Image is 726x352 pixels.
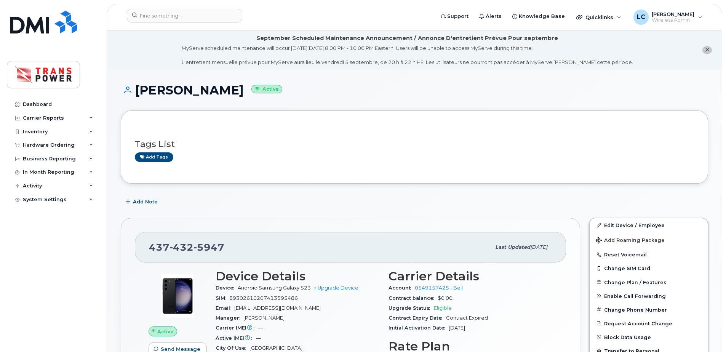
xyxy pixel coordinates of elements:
[216,315,243,321] span: Manager
[234,305,321,311] span: [EMAIL_ADDRESS][DOMAIN_NAME]
[438,295,453,301] span: $0.00
[121,195,164,209] button: Add Note
[389,325,449,331] span: Initial Activation Date
[238,285,311,291] span: Android Samsung Galaxy S23
[256,34,558,42] div: September Scheduled Maintenance Announcement / Annonce D'entretient Prévue Pour septembre
[216,335,256,341] span: Active IMEI
[216,285,238,291] span: Device
[590,275,708,289] button: Change Plan / Features
[590,317,708,330] button: Request Account Change
[530,244,547,250] span: [DATE]
[314,285,358,291] a: + Upgrade Device
[590,289,708,303] button: Enable Call Forwarding
[182,45,633,66] div: MyServe scheduled maintenance will occur [DATE][DATE] 8:00 PM - 10:00 PM Eastern. Users will be u...
[495,244,530,250] span: Last updated
[596,237,665,245] span: Add Roaming Package
[216,305,234,311] span: Email
[604,293,666,299] span: Enable Call Forwarding
[258,325,263,331] span: —
[243,315,285,321] span: [PERSON_NAME]
[251,85,282,94] small: Active
[155,273,200,319] img: image20231002-3703462-r49339.jpeg
[449,325,465,331] span: [DATE]
[434,305,452,311] span: Eligible
[389,305,434,311] span: Upgrade Status
[170,242,193,253] span: 432
[121,83,708,97] h1: [PERSON_NAME]
[590,218,708,232] a: Edit Device / Employee
[216,269,379,283] h3: Device Details
[389,315,446,321] span: Contract Expiry Date
[590,232,708,248] button: Add Roaming Package
[590,303,708,317] button: Change Phone Number
[702,46,712,54] button: close notification
[389,295,438,301] span: Contract balance
[389,269,552,283] h3: Carrier Details
[149,242,224,253] span: 437
[229,295,298,301] span: 89302610207413595486
[604,279,667,285] span: Change Plan / Features
[590,248,708,261] button: Reset Voicemail
[216,325,258,331] span: Carrier IMEI
[216,345,249,351] span: City Of Use
[193,242,224,253] span: 5947
[590,261,708,275] button: Change SIM Card
[249,345,302,351] span: [GEOGRAPHIC_DATA]
[389,285,415,291] span: Account
[256,335,261,341] span: —
[216,295,229,301] span: SIM
[446,315,488,321] span: Contract Expired
[133,198,158,205] span: Add Note
[415,285,463,291] a: 0549157425 - Bell
[157,328,174,335] span: Active
[135,139,694,149] h3: Tags List
[590,330,708,344] button: Block Data Usage
[135,152,173,162] a: Add tags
